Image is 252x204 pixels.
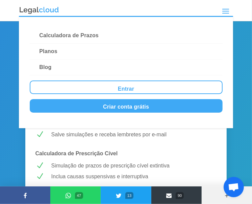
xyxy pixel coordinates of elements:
[51,172,217,181] p: Inclua causas suspensivas e interruptiva
[101,186,151,204] a: 13
[35,161,44,170] span: N
[30,60,223,75] a: Blog
[224,177,244,197] a: Bate-papo aberto
[19,6,59,15] img: Logo da Legalcloud
[176,192,184,199] span: 90
[30,44,223,60] a: Planos
[30,99,223,113] a: Criar conta grátis
[51,130,217,139] p: Salve simulações e receba lembretes por e-mail
[51,161,217,170] p: Simulação de prazos de prescrição cível extintiva
[50,186,101,204] a: 47
[35,172,44,181] span: N
[151,186,202,204] a: 90
[30,81,223,94] a: Entrar
[35,130,44,139] span: N
[30,28,223,44] a: Calculadora de Prazos
[35,151,118,156] strong: Calculadora de Prescrição Cível
[75,192,83,199] span: 47
[125,192,133,199] span: 13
